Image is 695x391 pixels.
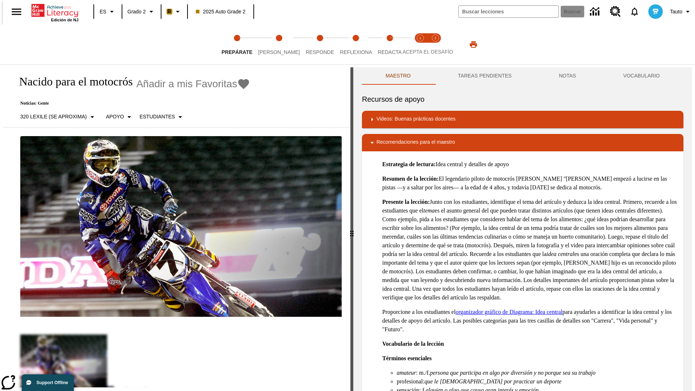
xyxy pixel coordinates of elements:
[216,25,258,64] button: Prepárate step 1 of 5
[419,36,421,40] text: 1
[362,93,683,105] h6: Recursos de apoyo
[430,370,595,376] em: persona que participa en algo por diversión y no porque sea su trabajo
[382,341,444,347] strong: Vocabulario de la lección
[625,2,644,21] a: Notificaciones
[106,113,124,121] p: Apoyo
[300,25,340,64] button: Responde step 3 of 5
[362,67,683,85] div: Instructional Panel Tabs
[17,110,100,123] button: Seleccione Lexile, 320 Lexile (Se aproxima)
[6,1,27,22] button: Abrir el menú lateral
[456,309,563,315] a: organizador gráfico de Diagrama: Idea central
[340,49,372,55] span: Reflexiona
[586,2,606,22] a: Centro de información
[382,160,678,169] p: Idea central y detalles de apoyo
[353,67,692,391] div: activity
[547,251,574,257] em: idea central
[670,8,682,16] span: Tauto
[362,67,434,85] button: Maestro
[164,5,185,18] button: Boost El color de la clase es anaranjado claro. Cambiar el color de la clase.
[372,25,408,64] button: Redacta step 5 of 5
[103,110,137,123] button: Tipo de apoyo, Apoyo
[424,207,435,214] em: tema
[31,3,79,22] div: Portada
[644,2,667,21] button: Escoja un nuevo avatar
[51,18,79,22] span: Edición de NJ
[168,7,171,16] span: B
[434,67,535,85] button: TAREAS PENDIENTES
[382,198,678,302] p: Junto con los estudiantes, identifique el tema del artículo y deduzca la idea central. Primero, r...
[222,49,252,55] span: Prepárate
[425,25,446,64] button: Acepta el desafío contesta step 2 of 2
[136,110,188,123] button: Seleccionar estudiante
[362,111,683,128] div: Videos: Buenas prácticas docentes
[424,378,561,384] em: que le [DEMOGRAPHIC_DATA] por practicar un deporte
[334,25,378,64] button: Reflexiona step 4 of 5
[362,134,683,151] div: Recomendaciones para el maestro
[459,6,559,17] input: Buscar campo
[648,4,663,19] img: avatar image
[125,5,159,18] button: Grado: Grado 2, Elige un grado
[136,78,237,90] span: Añadir a mis Favoritas
[382,176,439,182] strong: Resumen de la lección:
[127,8,146,16] span: Grado 2
[382,308,678,334] p: Proporcione a los estudiantes el para ayudarles a identificar la idea central y los detalles de a...
[136,77,250,90] button: Añadir a mis Favoritas - Nacido para el motocrós
[397,370,416,376] em: amateur
[196,8,246,16] span: 2025 Auto Grade 2
[667,5,695,18] button: Perfil/Configuración
[139,113,175,121] p: Estudiantes
[606,2,625,21] a: Centro de recursos, Se abrirá en una pestaña nueva.
[403,49,453,55] span: ACEPTA EL DESAFÍO
[535,67,600,85] button: NOTAS
[378,49,402,55] span: Redacta
[434,36,436,40] text: 2
[382,355,431,361] strong: Términos esenciales
[20,113,87,121] p: 320 Lexile (Se aproxima)
[37,380,68,385] span: Support Offline
[100,8,106,16] span: ES
[410,25,431,64] button: Acepta el desafío lee step 1 of 2
[382,161,436,167] strong: Estrategia de lectura:
[252,25,306,64] button: Lee step 2 of 5
[382,199,430,205] strong: Presente la lección:
[96,5,119,18] button: Lenguaje: ES, Selecciona un idioma
[258,49,300,55] span: [PERSON_NAME]
[599,67,683,85] button: VOCABULARIO
[397,377,678,386] li: profesional:
[12,75,133,88] h1: Nacido para el motocrós
[350,67,353,391] div: Pulsa la tecla de intro o la barra espaciadora y luego presiona las flechas de derecha e izquierd...
[12,101,250,106] p: Noticias: Gente
[382,175,678,192] p: El legendario piloto de motocrós [PERSON_NAME] "[PERSON_NAME] empezó a lucirse en las pistas —y a...
[462,38,485,51] button: Imprimir
[376,115,455,124] p: Videos: Buenas prácticas docentes
[22,374,74,391] button: Support Offline
[376,138,455,147] p: Recomendaciones para el maestro
[397,369,678,377] li: : m./f.
[3,67,350,387] div: reading
[306,49,334,55] span: Responde
[20,136,342,317] img: El corredor de motocrós James Stewart vuela por los aires en su motocicleta de montaña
